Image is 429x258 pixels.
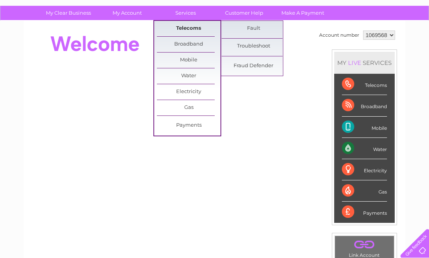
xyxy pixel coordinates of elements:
[342,117,387,138] div: Mobile
[284,4,337,14] a: 0333 014 3131
[222,58,285,74] a: Fraud Defender
[362,33,373,39] a: Blog
[347,59,363,66] div: LIVE
[342,74,387,95] div: Telecoms
[404,33,422,39] a: Log out
[157,68,220,84] a: Water
[154,6,217,20] a: Services
[15,20,54,44] img: logo.png
[157,84,220,100] a: Electricity
[222,39,285,54] a: Troubleshoot
[342,138,387,159] div: Water
[157,53,220,68] a: Mobile
[37,6,100,20] a: My Clear Business
[157,21,220,36] a: Telecoms
[342,95,387,116] div: Broadband
[157,37,220,52] a: Broadband
[271,6,335,20] a: Make A Payment
[378,33,397,39] a: Contact
[337,238,392,251] a: .
[334,52,395,74] div: MY SERVICES
[222,21,285,36] a: Fault
[334,33,357,39] a: Telecoms
[212,6,276,20] a: Customer Help
[313,33,330,39] a: Energy
[33,4,397,37] div: Clear Business is a trading name of Verastar Limited (registered in [GEOGRAPHIC_DATA] No. 3667643...
[293,33,308,39] a: Water
[342,202,387,222] div: Payments
[342,180,387,202] div: Gas
[157,118,220,133] a: Payments
[342,159,387,180] div: Electricity
[95,6,159,20] a: My Account
[317,29,361,42] td: Account number
[157,100,220,115] a: Gas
